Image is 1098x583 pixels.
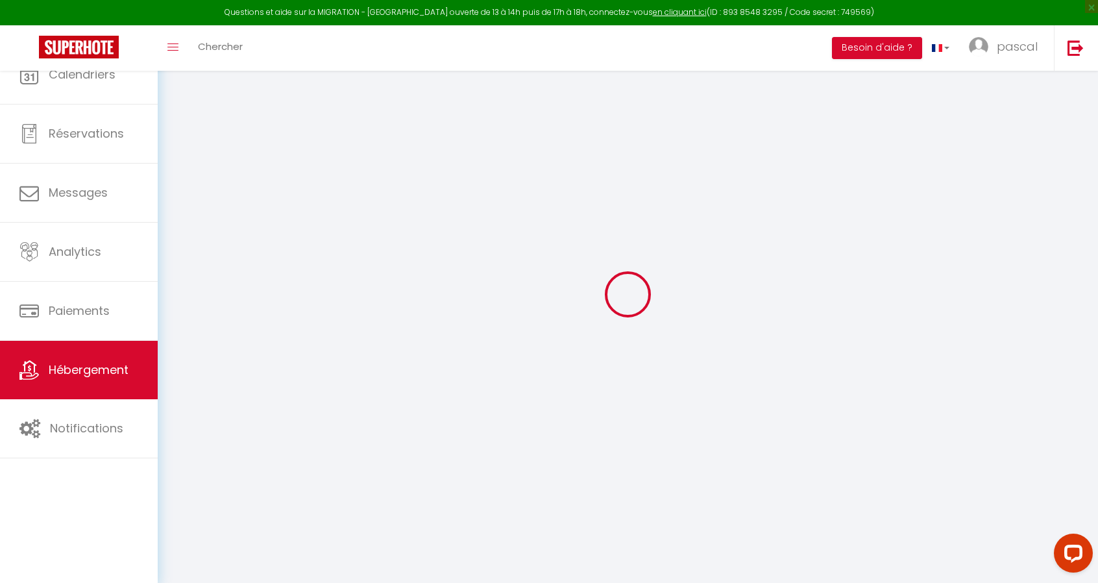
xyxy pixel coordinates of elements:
[1043,528,1098,583] iframe: LiveChat chat widget
[1067,40,1084,56] img: logout
[49,184,108,201] span: Messages
[832,37,922,59] button: Besoin d'aide ?
[49,303,110,319] span: Paiements
[39,36,119,58] img: Super Booking
[198,40,243,53] span: Chercher
[49,66,116,82] span: Calendriers
[653,6,707,18] a: en cliquant ici
[49,125,124,142] span: Réservations
[49,243,101,260] span: Analytics
[997,38,1038,55] span: pascal
[49,362,128,378] span: Hébergement
[188,25,252,71] a: Chercher
[969,37,988,56] img: ...
[50,420,123,436] span: Notifications
[959,25,1054,71] a: ... pascal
